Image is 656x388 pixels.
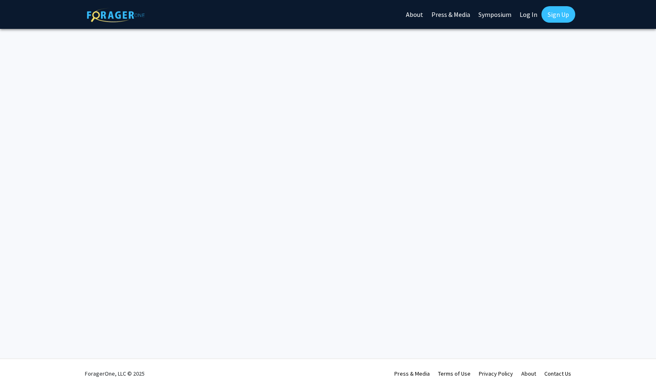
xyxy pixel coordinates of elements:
[479,370,513,377] a: Privacy Policy
[438,370,471,377] a: Terms of Use
[87,8,145,22] img: ForagerOne Logo
[85,359,145,388] div: ForagerOne, LLC © 2025
[521,370,536,377] a: About
[544,370,571,377] a: Contact Us
[394,370,430,377] a: Press & Media
[541,6,575,23] a: Sign Up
